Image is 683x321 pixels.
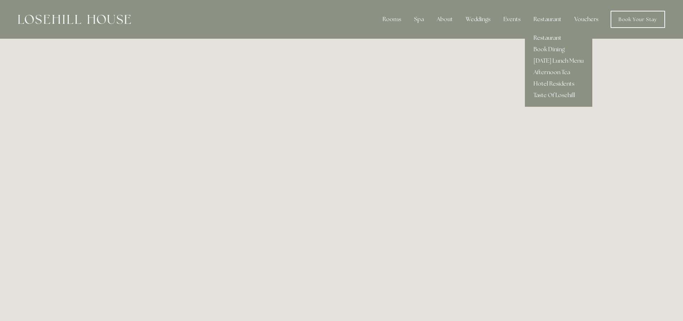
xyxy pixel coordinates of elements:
[611,11,665,28] a: Book Your Stay
[569,12,604,27] a: Vouchers
[525,32,592,44] a: Restaurant
[525,90,592,101] a: Taste Of Losehill
[431,12,459,27] div: About
[525,55,592,67] a: [DATE] Lunch Menu
[460,12,496,27] div: Weddings
[525,44,592,55] a: Book Dining
[18,15,131,24] img: Losehill House
[525,78,592,90] a: Hotel Residents
[408,12,430,27] div: Spa
[525,67,592,78] a: Afternoon Tea
[377,12,407,27] div: Rooms
[528,12,567,27] div: Restaurant
[498,12,526,27] div: Events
